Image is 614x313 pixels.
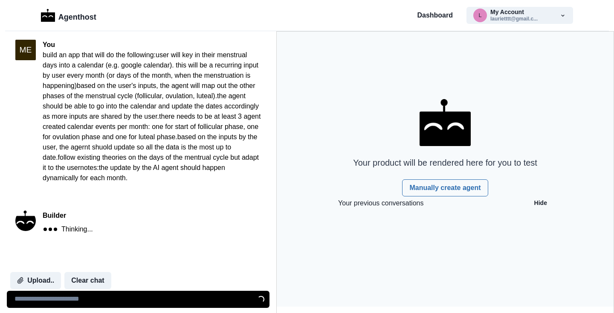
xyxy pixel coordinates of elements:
[43,211,93,221] p: Builder
[402,179,488,196] a: Manually create agent
[529,196,552,210] button: Hide
[420,99,471,146] img: AgentHost Logo
[353,156,537,169] p: Your product will be rendered here for you to test
[20,46,32,54] div: M E
[61,224,93,234] p: Thinking...
[58,8,96,23] p: Agenthost
[64,272,111,289] button: Clear chat
[466,7,573,24] button: laurietttt@gmail.comMy Accountlaurietttt@gmail.c...
[43,40,261,50] p: You
[10,272,61,289] button: Upload..
[15,211,36,231] img: An Ifffy
[338,198,423,208] p: Your previous conversations
[417,10,453,20] a: Dashboard
[41,8,96,23] a: LogoAgenthost
[41,9,55,22] img: Logo
[43,50,261,183] p: build an app that will do the following:user will key in their menstrual days into a calendar (e....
